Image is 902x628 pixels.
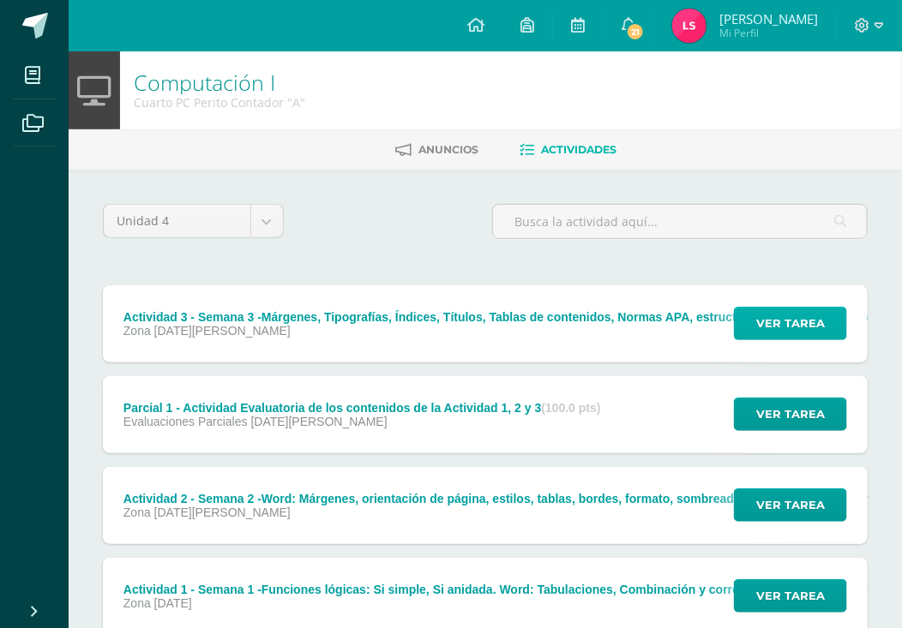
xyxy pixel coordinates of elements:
[418,143,478,156] span: Anuncios
[251,415,388,428] span: [DATE][PERSON_NAME]
[154,324,291,338] span: [DATE][PERSON_NAME]
[154,505,291,519] span: [DATE][PERSON_NAME]
[756,489,825,521] span: Ver tarea
[123,505,151,519] span: Zona
[117,205,238,237] span: Unidad 4
[541,143,616,156] span: Actividades
[123,324,151,338] span: Zona
[541,401,600,415] strong: (100.0 pts)
[626,22,645,41] span: 21
[123,415,248,428] span: Evaluaciones Parciales
[520,136,616,164] a: Actividades
[134,68,275,97] a: Computación I
[734,488,847,522] button: Ver tarea
[154,596,192,610] span: [DATE]
[734,307,847,340] button: Ver tarea
[493,205,867,238] input: Busca la actividad aquí...
[123,596,151,610] span: Zona
[756,308,825,339] span: Ver tarea
[395,136,478,164] a: Anuncios
[734,579,847,613] button: Ver tarea
[672,9,707,43] img: a7892048c108d4c622533931963ec151.png
[756,580,825,612] span: Ver tarea
[134,94,305,111] div: Cuarto PC Perito Contador 'A'
[123,401,601,415] div: Parcial 1 - Actividad Evaluatoria de los contenidos de la Actividad 1, 2 y 3
[719,10,818,27] span: [PERSON_NAME]
[134,70,305,94] h1: Computación I
[104,205,283,237] a: Unidad 4
[734,398,847,431] button: Ver tarea
[123,583,869,596] div: Actividad 1 - Semana 1 -Funciones lógicas: Si simple, Si anidada. Word: Tabulaciones, Combinación...
[756,398,825,430] span: Ver tarea
[719,26,818,40] span: Mi Perfil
